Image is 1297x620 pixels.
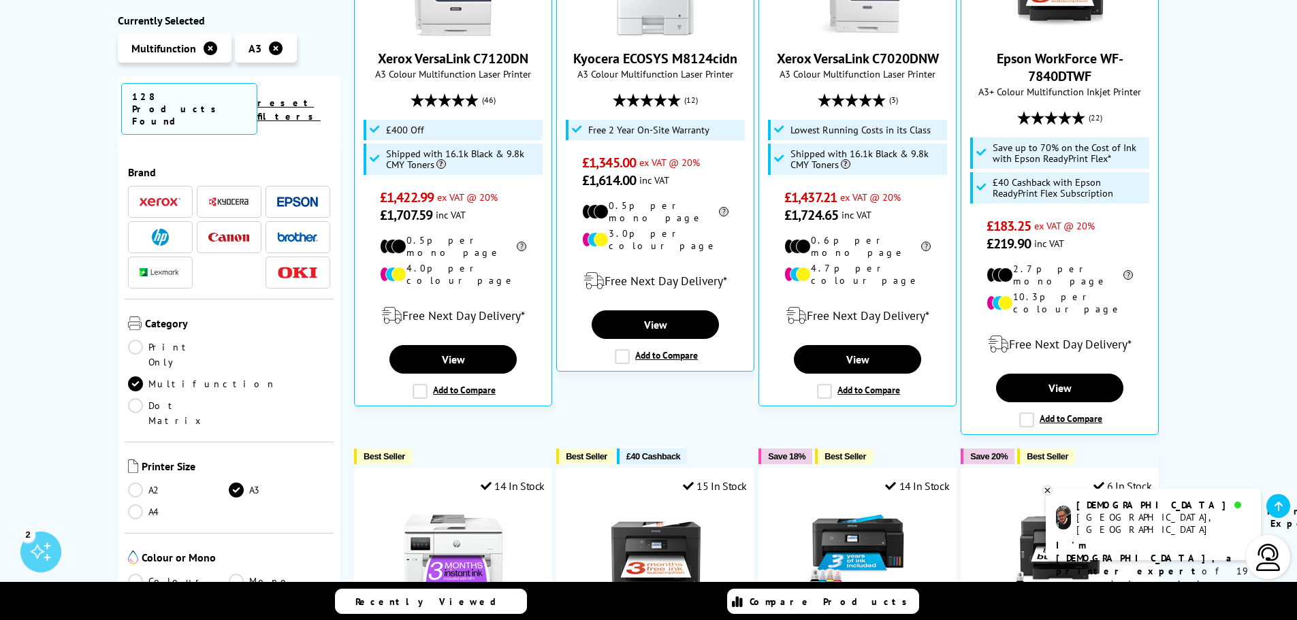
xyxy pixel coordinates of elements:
[142,551,331,567] span: Colour or Mono
[128,398,229,428] a: Dot Matrix
[118,14,341,27] div: Currently Selected
[784,189,837,206] span: £1,437.21
[615,349,698,364] label: Add to Compare
[987,217,1031,235] span: £183.25
[128,165,331,179] span: Brand
[885,479,949,493] div: 14 In Stock
[1017,448,1075,464] button: Best Seller
[140,193,180,210] a: Xerox
[481,479,545,493] div: 14 In Stock
[335,589,527,614] a: Recently Viewed
[626,451,680,461] span: £40 Cashback
[128,504,229,519] a: A4
[140,264,180,281] a: Lexmark
[993,177,1147,199] span: £40 Cashback with Epson ReadyPrint Flex Subscription
[1089,105,1102,131] span: (22)
[277,193,318,210] a: Epson
[790,125,931,135] span: Lowest Running Costs in its Class
[777,50,939,67] a: Xerox VersaLink C7020DNW
[140,269,180,277] img: Lexmark
[121,83,257,135] span: 128 Products Found
[208,197,249,207] img: Kyocera
[257,97,321,123] a: reset filters
[1034,237,1064,250] span: inc VAT
[128,340,229,370] a: Print Only
[889,87,898,113] span: (3)
[208,233,249,242] img: Canon
[766,67,949,80] span: A3 Colour Multifunction Laser Printer
[128,551,138,564] img: Colour or Mono
[968,85,1151,98] span: A3+ Colour Multifunction Inkjet Printer
[1034,219,1095,232] span: ex VAT @ 20%
[482,87,496,113] span: (46)
[758,448,812,464] button: Save 18%
[436,208,466,221] span: inc VAT
[131,42,196,55] span: Multifunction
[128,316,142,330] img: Category
[750,595,914,608] span: Compare Products
[380,234,526,259] li: 0.5p per mono page
[1076,499,1250,511] div: [DEMOGRAPHIC_DATA]
[993,142,1147,164] span: Save up to 70% on the Cost of Ink with Epson ReadyPrint Flex*
[402,503,505,605] img: HP OfficeJet Pro 9730e
[582,172,636,189] span: £1,614.00
[277,229,318,246] a: Brother
[996,374,1123,402] a: View
[970,451,1008,461] span: Save 20%
[582,199,728,224] li: 0.5p per mono page
[564,262,747,300] div: modal_delivery
[1076,511,1250,536] div: [GEOGRAPHIC_DATA], [GEOGRAPHIC_DATA]
[790,148,944,170] span: Shipped with 16.1k Black & 9.8k CMY Toners
[277,197,318,207] img: Epson
[564,67,747,80] span: A3 Colour Multifunction Laser Printer
[389,345,516,374] a: View
[355,595,510,608] span: Recently Viewed
[592,310,718,339] a: View
[605,503,707,605] img: Epson WorkForce WF-7830DTWF
[807,503,909,605] img: Epson EcoTank ET-15000
[1009,25,1111,39] a: Epson WorkForce WF-7840DTWF
[987,291,1133,315] li: 10.3p per colour page
[842,208,871,221] span: inc VAT
[277,267,318,278] img: OKI
[437,191,498,203] span: ex VAT @ 20%
[413,384,496,399] label: Add to Compare
[380,206,432,224] span: £1,707.59
[277,232,318,242] img: Brother
[402,25,505,39] a: Xerox VersaLink C7120DN
[639,156,700,169] span: ex VAT @ 20%
[683,479,747,493] div: 15 In Stock
[1093,479,1152,493] div: 6 In Stock
[588,125,709,135] span: Free 2 Year On-Site Warranty
[639,174,669,186] span: inc VAT
[840,191,901,203] span: ex VAT @ 20%
[794,345,920,374] a: View
[380,262,526,287] li: 4.0p per colour page
[987,235,1031,252] span: £219.90
[152,229,169,246] img: HP
[386,125,424,135] span: £400 Off
[968,325,1151,363] div: modal_delivery
[378,50,528,67] a: Xerox VersaLink C7120DN
[556,448,614,464] button: Best Seller
[128,574,229,589] a: Colour
[817,384,900,399] label: Add to Compare
[566,451,607,461] span: Best Seller
[362,67,545,80] span: A3 Colour Multifunction Laser Printer
[277,264,318,281] a: OKI
[142,459,331,476] span: Printer Size
[605,25,707,39] a: Kyocera ECOSYS M8124cidn
[987,263,1133,287] li: 2.7p per mono page
[145,316,331,333] span: Category
[582,227,728,252] li: 3.0p per colour page
[784,206,838,224] span: £1,724.65
[140,229,180,246] a: HP
[784,262,931,287] li: 4.7p per colour page
[128,483,229,497] a: A2
[386,148,540,170] span: Shipped with 16.1k Black & 9.8k CMY Toners
[1056,539,1236,577] b: I'm [DEMOGRAPHIC_DATA], a printer expert
[128,376,276,391] a: Multifunction
[1027,451,1068,461] span: Best Seller
[768,451,805,461] span: Save 18%
[20,527,35,542] div: 2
